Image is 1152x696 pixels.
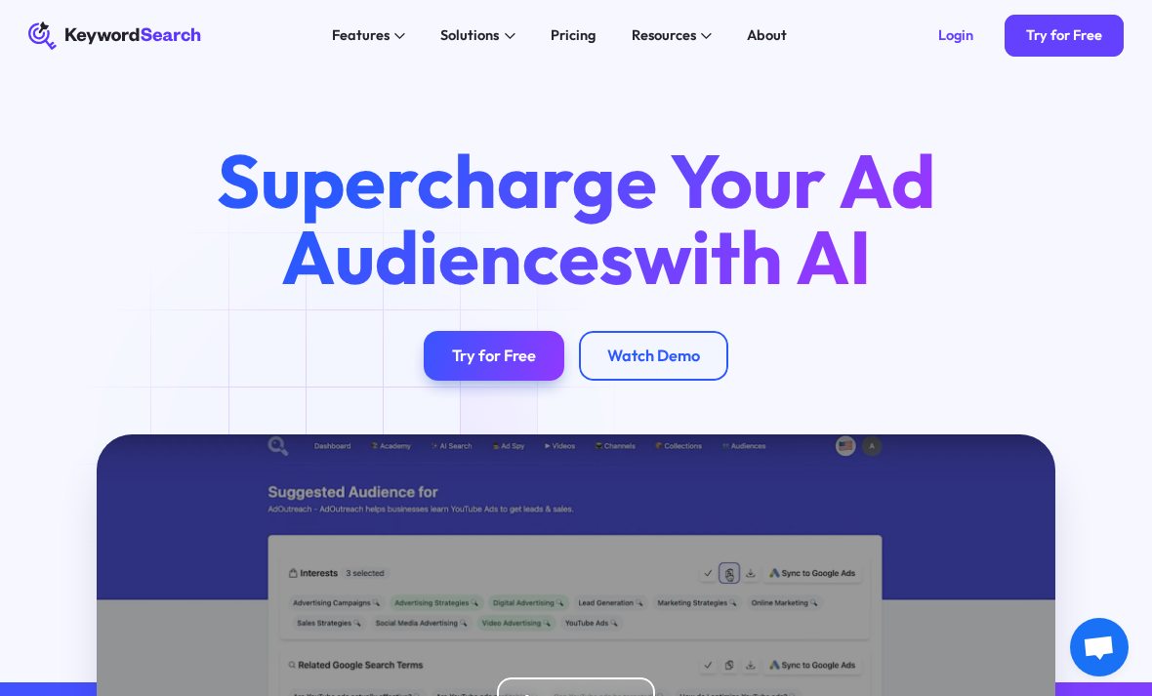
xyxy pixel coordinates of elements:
[607,346,700,365] div: Watch Demo
[938,26,973,44] div: Login
[1026,26,1102,44] div: Try for Free
[332,24,390,46] div: Features
[747,24,787,46] div: About
[424,331,564,381] a: Try for Free
[452,346,536,365] div: Try for Free
[917,15,995,58] a: Login
[634,210,871,304] span: with AI
[736,21,798,50] a: About
[440,24,499,46] div: Solutions
[1005,15,1124,58] a: Try for Free
[1070,618,1129,676] div: Ouvrir le chat
[551,24,596,46] div: Pricing
[540,21,606,50] a: Pricing
[185,143,967,296] h1: Supercharge Your Ad Audiences
[632,24,696,46] div: Resources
